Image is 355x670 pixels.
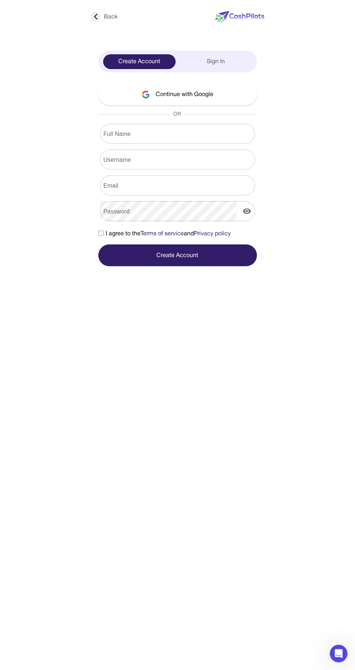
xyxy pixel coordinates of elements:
[215,11,264,23] img: new-logo.svg
[141,231,184,236] a: Terms of service
[91,13,118,21] div: Back
[171,111,185,118] span: OR
[106,229,231,238] span: I agree to the and
[142,90,150,99] img: google-logo.svg
[194,231,231,236] a: Privacy policy
[180,54,252,69] div: Sign In
[330,645,348,663] iframe: Intercom live chat
[240,204,254,219] button: display the password
[98,83,257,105] button: Continue with Google
[98,230,104,236] input: I agree to theTerms of serviceandPrivacy policy
[98,245,257,266] button: Create Account
[103,54,176,69] div: Create Account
